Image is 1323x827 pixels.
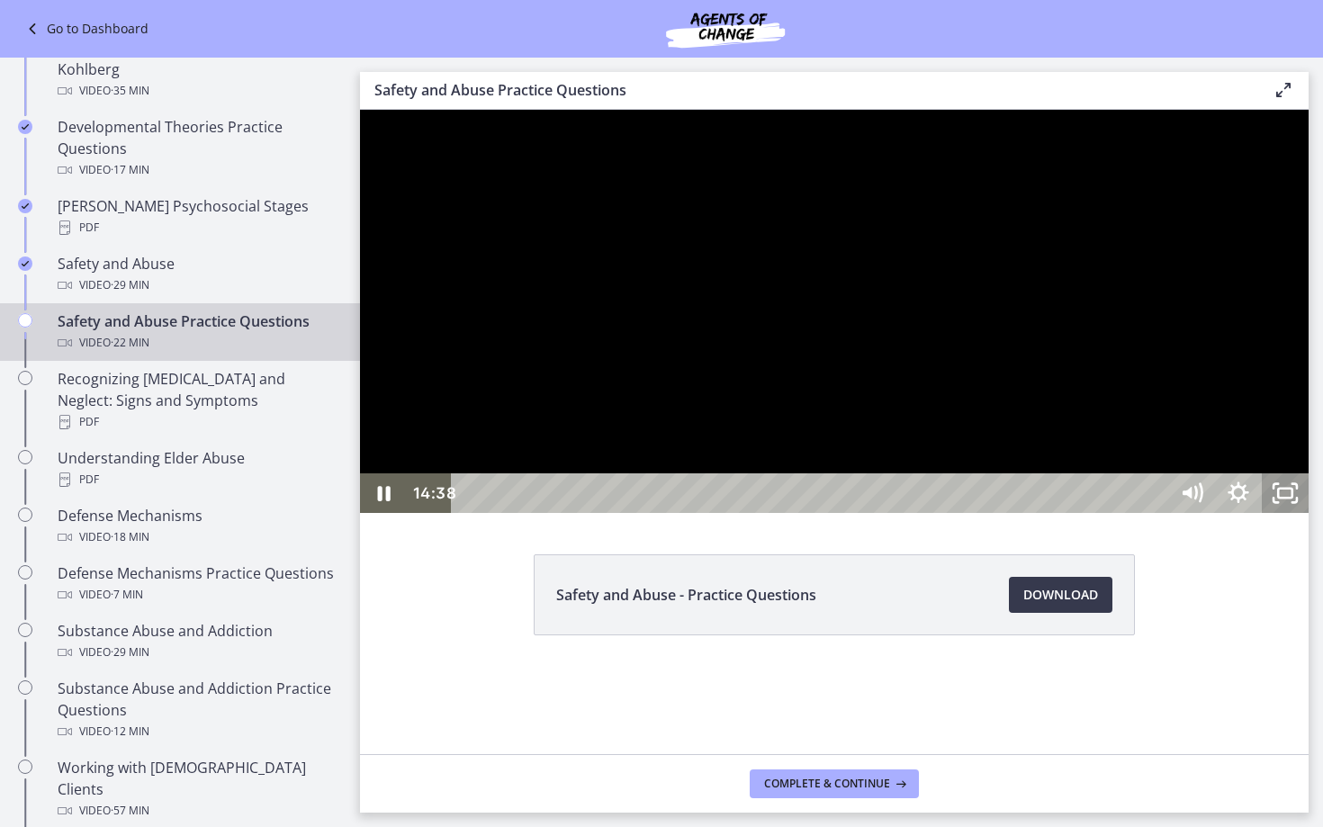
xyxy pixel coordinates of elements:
[1023,584,1098,606] span: Download
[58,274,338,296] div: Video
[58,195,338,238] div: [PERSON_NAME] Psychosocial Stages
[556,584,816,606] span: Safety and Abuse - Practice Questions
[1009,577,1112,613] a: Download
[111,159,149,181] span: · 17 min
[111,274,149,296] span: · 29 min
[808,364,855,403] button: Mute
[902,364,949,403] button: Unfullscreen
[111,80,149,102] span: · 35 min
[58,678,338,742] div: Substance Abuse and Addiction Practice Questions
[58,562,338,606] div: Defense Mechanisms Practice Questions
[58,642,338,663] div: Video
[360,110,1309,513] iframe: To enrich screen reader interactions, please activate Accessibility in Grammarly extension settings
[111,584,143,606] span: · 7 min
[58,505,338,548] div: Defense Mechanisms
[58,526,338,548] div: Video
[58,721,338,742] div: Video
[58,411,338,433] div: PDF
[18,256,32,271] i: Completed
[764,777,890,791] span: Complete & continue
[58,800,338,822] div: Video
[855,364,902,403] button: Show settings menu
[111,332,149,354] span: · 22 min
[58,757,338,822] div: Working with [DEMOGRAPHIC_DATA] Clients
[58,310,338,354] div: Safety and Abuse Practice Questions
[58,116,338,181] div: Developmental Theories Practice Questions
[58,159,338,181] div: Video
[58,469,338,490] div: PDF
[111,800,149,822] span: · 57 min
[617,7,833,50] img: Agents of Change
[111,721,149,742] span: · 12 min
[58,620,338,663] div: Substance Abuse and Addiction
[374,79,1244,101] h3: Safety and Abuse Practice Questions
[58,584,338,606] div: Video
[58,217,338,238] div: PDF
[58,368,338,433] div: Recognizing [MEDICAL_DATA] and Neglect: Signs and Symptoms
[58,253,338,296] div: Safety and Abuse
[18,199,32,213] i: Completed
[111,526,149,548] span: · 18 min
[58,80,338,102] div: Video
[111,642,149,663] span: · 29 min
[750,769,919,798] button: Complete & continue
[58,15,338,102] div: Developmental Theories: [PERSON_NAME], [PERSON_NAME], Kohlberg
[58,332,338,354] div: Video
[58,447,338,490] div: Understanding Elder Abuse
[22,18,148,40] a: Go to Dashboard
[18,120,32,134] i: Completed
